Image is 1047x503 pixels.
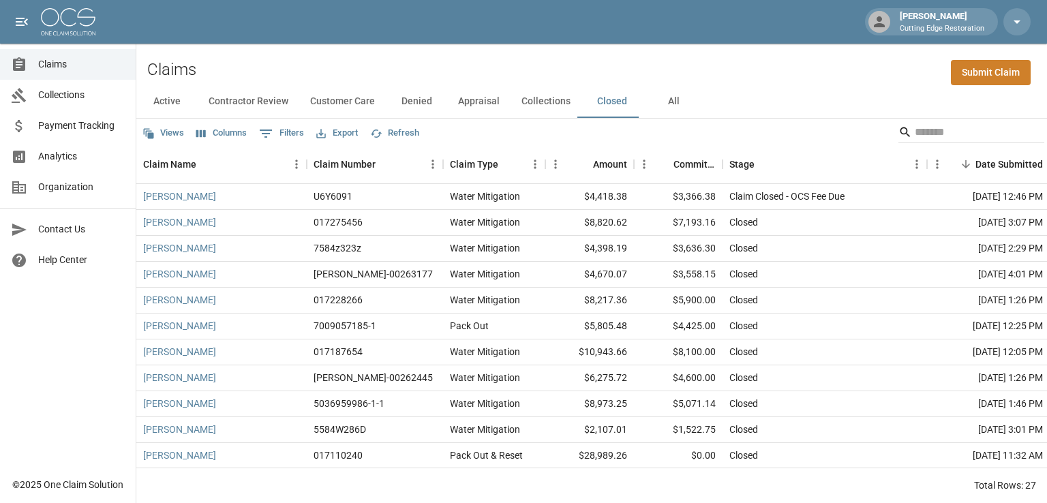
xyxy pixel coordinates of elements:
button: Export [313,123,361,144]
div: $3,558.15 [634,262,723,288]
div: Pack Out & Reset [450,448,523,462]
div: $1,522.75 [634,417,723,443]
div: Stage [729,145,755,183]
div: Water Mitigation [450,423,520,436]
div: $8,217.36 [545,288,634,314]
div: 7584z323z [314,241,361,255]
div: Water Mitigation [450,241,520,255]
div: Water Mitigation [450,293,520,307]
button: Menu [927,154,947,174]
button: All [643,85,704,118]
div: $5,805.48 [545,314,634,339]
div: $4,398.19 [545,236,634,262]
div: $6,275.72 [545,365,634,391]
button: Denied [386,85,447,118]
a: [PERSON_NAME] [143,241,216,255]
div: $8,820.62 [545,210,634,236]
div: © 2025 One Claim Solution [12,478,123,491]
a: [PERSON_NAME] [143,319,216,333]
div: Claim Number [307,145,443,183]
button: Customer Care [299,85,386,118]
div: Amount [545,145,634,183]
a: [PERSON_NAME] [143,397,216,410]
div: $0.00 [634,443,723,469]
div: 7009057185-1 [314,319,376,333]
div: Closed [729,267,758,281]
div: Search [898,121,1044,146]
button: Sort [196,155,215,174]
button: Sort [376,155,395,174]
div: $8,973.25 [545,391,634,417]
div: [PERSON_NAME] [894,10,990,34]
p: Cutting Edge Restoration [900,23,984,35]
button: Menu [545,154,566,174]
div: Water Mitigation [450,267,520,281]
button: Refresh [367,123,423,144]
div: CAHO-00262445 [314,371,433,384]
div: Total Rows: 27 [974,478,1036,492]
div: Claim Name [136,145,307,183]
a: Submit Claim [951,60,1031,85]
button: open drawer [8,8,35,35]
div: Claim Type [450,145,498,183]
div: $4,425.00 [634,314,723,339]
button: Menu [907,154,927,174]
div: $5,900.00 [634,288,723,314]
div: U6Y6091 [314,189,352,203]
div: Water Mitigation [450,215,520,229]
div: Closed [729,345,758,359]
div: Closed [729,448,758,462]
div: $4,670.07 [545,262,634,288]
div: Closed [729,423,758,436]
h2: Claims [147,60,196,80]
button: Select columns [193,123,250,144]
div: Committed Amount [634,145,723,183]
button: Show filters [256,123,307,144]
button: Sort [498,155,517,174]
div: $4,600.00 [634,365,723,391]
button: Menu [525,154,545,174]
div: $5,071.14 [634,391,723,417]
div: Closed [729,241,758,255]
div: $8,100.00 [634,339,723,365]
div: Claim Number [314,145,376,183]
div: 017228266 [314,293,363,307]
a: [PERSON_NAME] [143,267,216,281]
a: [PERSON_NAME] [143,215,216,229]
div: Closed [729,397,758,410]
button: Collections [511,85,581,118]
div: Claim Type [443,145,545,183]
button: Menu [423,154,443,174]
button: Contractor Review [198,85,299,118]
a: [PERSON_NAME] [143,345,216,359]
div: $2,107.01 [545,417,634,443]
div: $4,418.38 [545,184,634,210]
div: Pack Out [450,319,489,333]
div: dynamic tabs [136,85,1047,118]
div: $3,366.38 [634,184,723,210]
div: Water Mitigation [450,397,520,410]
div: Closed [729,371,758,384]
span: Claims [38,57,125,72]
div: Closed [729,215,758,229]
button: Menu [286,154,307,174]
div: 5036959986-1-1 [314,397,384,410]
a: [PERSON_NAME] [143,371,216,384]
div: Claim Name [143,145,196,183]
span: Contact Us [38,222,125,237]
div: Stage [723,145,927,183]
button: Sort [574,155,593,174]
a: [PERSON_NAME] [143,448,216,462]
button: Menu [634,154,654,174]
button: Sort [755,155,774,174]
button: Active [136,85,198,118]
div: Water Mitigation [450,189,520,203]
button: Closed [581,85,643,118]
span: Organization [38,180,125,194]
div: Committed Amount [673,145,716,183]
span: Collections [38,88,125,102]
img: ocs-logo-white-transparent.png [41,8,95,35]
div: 017110240 [314,448,363,462]
a: [PERSON_NAME] [143,293,216,307]
div: 5584W286D [314,423,366,436]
